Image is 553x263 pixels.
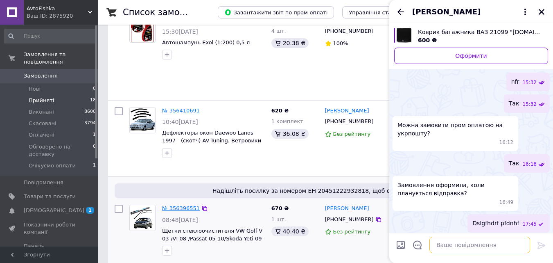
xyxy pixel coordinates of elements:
button: Закрити [537,7,546,17]
div: [PHONE_NUMBER] [323,26,375,37]
a: № 356396551 [162,205,200,211]
a: Автошампунь Exol (1:200) 0,5 л [162,39,250,46]
span: 16:12 12.08.2025 [499,139,514,146]
button: Відкрити шаблони відповідей [412,240,423,250]
span: 0 [93,143,96,158]
span: Очікуємо оплати [29,162,76,169]
span: 4 шт. [271,28,286,34]
button: Завантажити звіт по пром-оплаті [218,6,334,18]
span: Нові [29,85,41,93]
a: Фото товару [129,107,156,133]
span: 15:30[DATE] [162,28,198,35]
input: Пошук [4,29,97,43]
span: Повідомлення [24,179,63,186]
span: Показники роботи компанії [24,221,76,236]
button: Управління статусами [342,6,418,18]
a: Оформити [394,48,548,64]
span: Без рейтингу [333,229,371,235]
span: 08:48[DATE] [162,217,198,223]
span: 8600 [84,108,96,116]
span: Замовлення [24,72,58,80]
button: [PERSON_NAME] [412,7,530,17]
a: Переглянути товар [394,28,548,44]
div: [PHONE_NUMBER] [323,214,375,225]
span: Dslgfhdrf pfdnhf [472,219,519,228]
span: Надішліть посилку за номером ЕН 20451222932818, щоб отримати оплату [118,187,533,195]
span: Панель управління [24,242,76,257]
span: 670 ₴ [271,205,289,211]
span: Скасовані [29,120,56,127]
div: 20.38 ₴ [271,38,309,48]
a: Фото товару [129,205,156,231]
span: 15:32 12.08.2025 [522,79,537,86]
a: Дефлекторы окон Daewoo Lanos 1997 - (скотч) AV-Tuning. Ветровики на Daewoo Lanos, Chevrolet Lanos [162,130,261,151]
h1: Список замовлень [123,7,206,17]
span: 15:32 12.08.2025 [522,101,537,108]
span: [DEMOGRAPHIC_DATA] [24,207,84,214]
a: [PERSON_NAME] [325,205,369,213]
div: 40.40 ₴ [271,226,309,236]
span: Без рейтингу [333,131,371,137]
div: [PHONE_NUMBER] [323,116,375,127]
img: Фото товару [130,205,155,231]
span: Замовлення оформила, коли планується відправка? [397,181,513,197]
img: 2554833932_w640_h640_kovrik-bagazhnika-vaz.jpg [397,28,411,43]
button: Назад [396,7,406,17]
span: 1 шт. [271,216,286,222]
div: Ваш ID: 2875920 [27,12,98,20]
img: Фото товару [130,107,155,133]
span: 16:49 12.08.2025 [499,199,514,206]
div: 36.08 ₴ [271,129,309,139]
span: Так [509,159,519,168]
span: [PERSON_NAME] [412,7,481,17]
span: AvtoFishka [27,5,88,12]
img: Фото товару [131,17,153,42]
a: [PERSON_NAME] [325,107,369,115]
span: 1 [86,207,94,214]
span: 17:45 12.08.2025 [522,221,537,228]
span: Товари та послуги [24,193,76,200]
span: Прийняті [29,97,54,104]
span: 1 [93,131,96,139]
span: 600 ₴ [418,37,437,43]
span: 0 [93,85,96,93]
span: 1 [93,162,96,169]
a: Щетки стеклоочистителя VW Golf V 03-/VI 08-/Passat 05-10/Skoda Yeti 09- ,кт 2 шт [162,228,264,249]
span: nfr [511,78,519,86]
span: Оплачені [29,131,54,139]
span: Так [509,99,519,108]
span: Коврик багажника ВАЗ 21099 "[DOMAIN_NAME]" (Vectra A) [418,28,542,36]
span: 100% [333,40,348,46]
span: Завантажити звіт по пром-оплаті [224,9,327,16]
span: 10:40[DATE] [162,119,198,125]
span: 620 ₴ [271,107,289,114]
span: Замовлення та повідомлення [24,51,98,66]
a: Фото товару [129,16,156,43]
span: Можна замовити пром оплатою на укрпошту? [397,121,513,137]
a: № 356410691 [162,107,200,114]
span: Управління статусами [349,9,411,16]
span: 1 комплект [271,118,303,124]
span: Обговорено на доставку [29,143,93,158]
span: 16:16 12.08.2025 [522,161,537,168]
span: 18 [90,97,96,104]
span: 3794 [84,120,96,127]
span: Виконані [29,108,54,116]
